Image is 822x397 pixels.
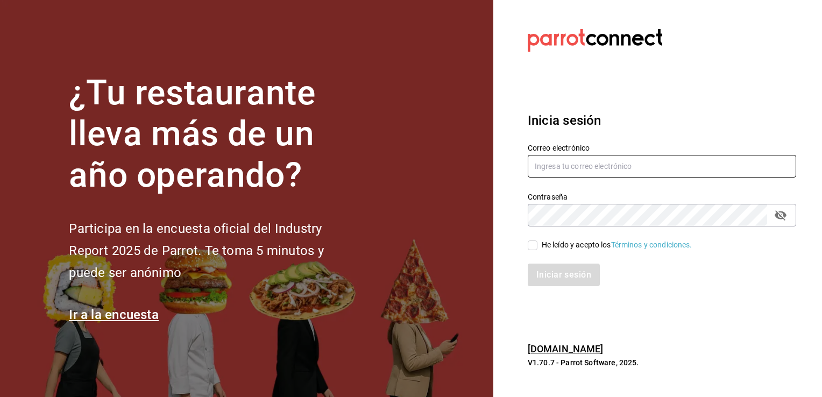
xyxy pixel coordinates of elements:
[528,343,604,355] a: [DOMAIN_NAME]
[528,144,796,151] label: Correo electrónico
[528,193,796,200] label: Contraseña
[528,155,796,178] input: Ingresa tu correo electrónico
[528,357,796,368] p: V1.70.7 - Parrot Software, 2025.
[69,218,359,283] h2: Participa en la encuesta oficial del Industry Report 2025 de Parrot. Te toma 5 minutos y puede se...
[69,73,359,196] h1: ¿Tu restaurante lleva más de un año operando?
[771,206,790,224] button: passwordField
[542,239,692,251] div: He leído y acepto los
[69,307,159,322] a: Ir a la encuesta
[611,240,692,249] a: Términos y condiciones.
[528,111,796,130] h3: Inicia sesión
